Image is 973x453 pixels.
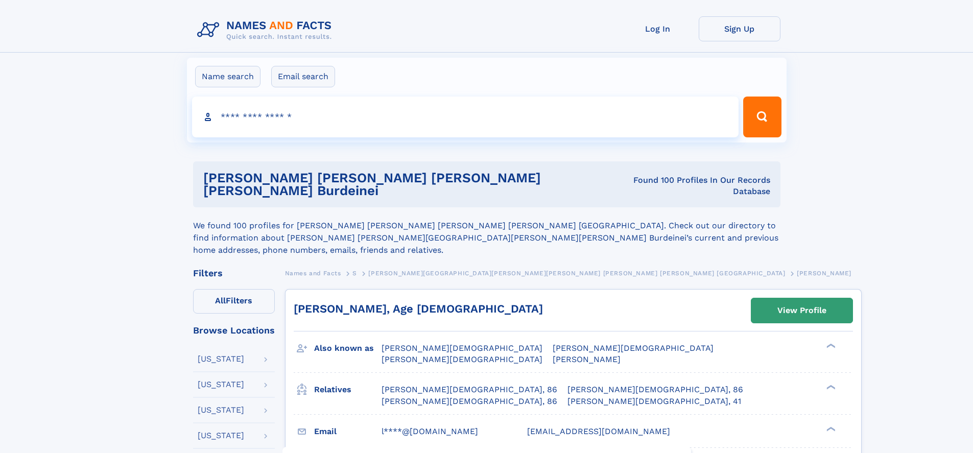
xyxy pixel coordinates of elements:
a: [PERSON_NAME][DEMOGRAPHIC_DATA], 86 [567,384,743,395]
a: View Profile [751,298,852,323]
div: Browse Locations [193,326,275,335]
span: [PERSON_NAME][DEMOGRAPHIC_DATA] [553,343,714,353]
a: [PERSON_NAME][GEOGRAPHIC_DATA][PERSON_NAME][PERSON_NAME] [PERSON_NAME] [PERSON_NAME] [GEOGRAPHIC_... [368,267,785,279]
a: S [352,267,357,279]
div: [US_STATE] [198,380,244,389]
span: [PERSON_NAME] [553,354,621,364]
div: We found 100 profiles for [PERSON_NAME] [PERSON_NAME] [PERSON_NAME] [PERSON_NAME] [GEOGRAPHIC_DAT... [193,207,780,256]
a: [PERSON_NAME][DEMOGRAPHIC_DATA], 41 [567,396,741,407]
h1: [PERSON_NAME] [PERSON_NAME] [PERSON_NAME] [PERSON_NAME] Burdeinei [203,172,626,197]
img: Logo Names and Facts [193,16,340,44]
a: Names and Facts [285,267,341,279]
div: [US_STATE] [198,432,244,440]
div: View Profile [777,299,826,322]
h3: Also known as [314,340,382,357]
a: [PERSON_NAME][DEMOGRAPHIC_DATA], 86 [382,384,557,395]
span: [PERSON_NAME] [797,270,851,277]
input: search input [192,97,739,137]
span: [PERSON_NAME][DEMOGRAPHIC_DATA] [382,354,542,364]
button: Search Button [743,97,781,137]
span: [EMAIL_ADDRESS][DOMAIN_NAME] [527,426,670,436]
span: [PERSON_NAME][DEMOGRAPHIC_DATA] [382,343,542,353]
span: [PERSON_NAME][GEOGRAPHIC_DATA][PERSON_NAME][PERSON_NAME] [PERSON_NAME] [PERSON_NAME] [GEOGRAPHIC_... [368,270,785,277]
div: Filters [193,269,275,278]
h3: Email [314,423,382,440]
div: ❯ [824,384,836,391]
a: [PERSON_NAME][DEMOGRAPHIC_DATA], 86 [382,396,557,407]
label: Email search [271,66,335,87]
label: Name search [195,66,260,87]
div: Found 100 Profiles In Our Records Database [626,175,770,197]
span: S [352,270,357,277]
a: Log In [617,16,699,41]
span: All [215,296,226,305]
div: [US_STATE] [198,406,244,414]
div: [US_STATE] [198,355,244,363]
label: Filters [193,289,275,314]
h3: Relatives [314,381,382,398]
a: [PERSON_NAME], Age [DEMOGRAPHIC_DATA] [294,302,543,315]
div: ❯ [824,343,836,349]
div: ❯ [824,425,836,432]
a: Sign Up [699,16,780,41]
